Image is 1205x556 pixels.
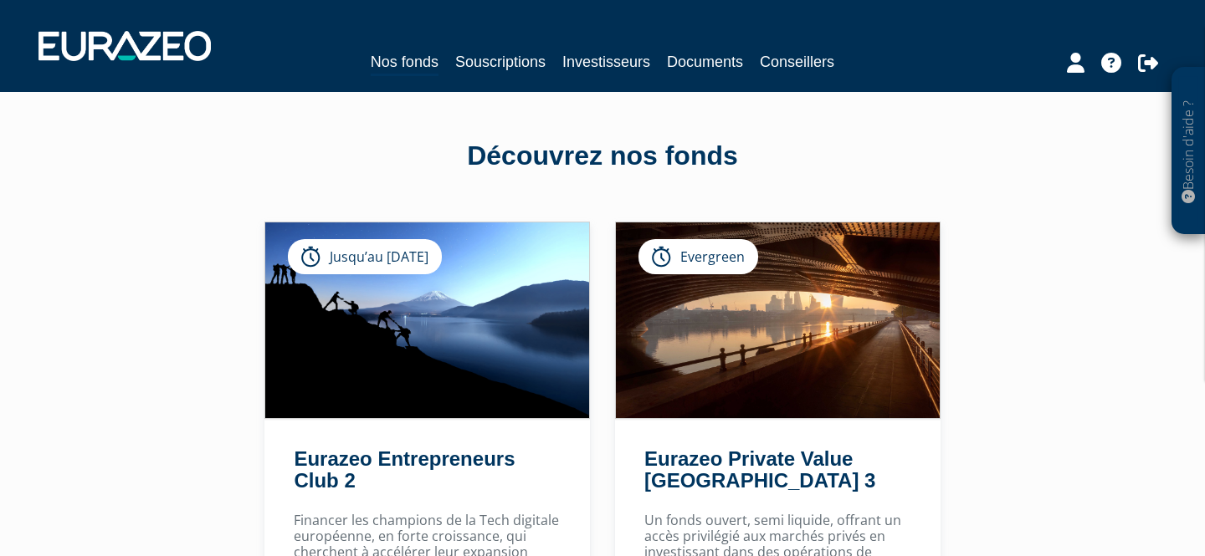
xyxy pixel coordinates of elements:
[288,239,442,274] div: Jusqu’au [DATE]
[644,447,875,492] a: Eurazeo Private Value [GEOGRAPHIC_DATA] 3
[638,239,758,274] div: Evergreen
[667,50,743,74] a: Documents
[265,222,589,418] img: Eurazeo Entrepreneurs Club 2
[1179,76,1198,227] p: Besoin d'aide ?
[562,50,650,74] a: Investisseurs
[126,137,1079,176] div: Découvrez nos fonds
[616,222,940,418] img: Eurazeo Private Value Europe 3
[294,447,515,492] a: Eurazeo Entrepreneurs Club 2
[760,50,834,74] a: Conseillers
[38,31,211,61] img: 1732889491-logotype_eurazeo_blanc_rvb.png
[455,50,546,74] a: Souscriptions
[371,50,438,76] a: Nos fonds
